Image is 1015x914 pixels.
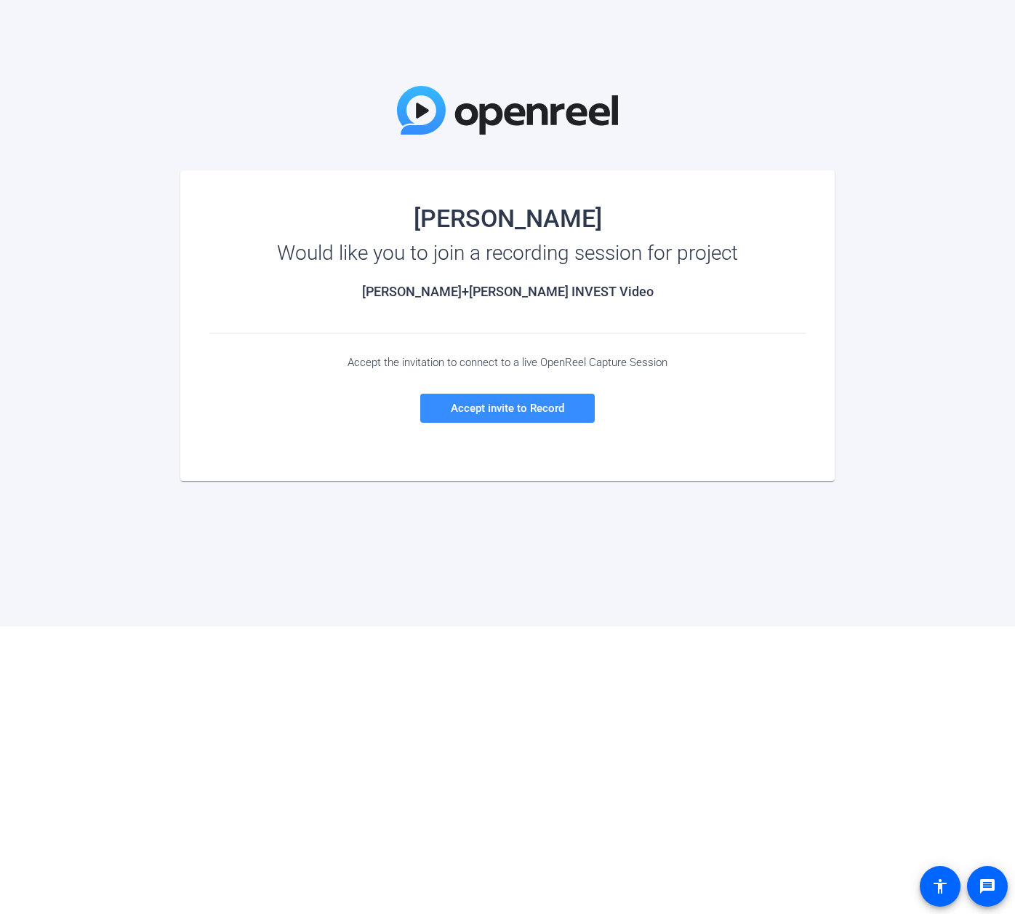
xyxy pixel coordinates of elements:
[209,242,806,265] div: Would like you to join a recording session for project
[397,86,618,135] img: OpenReel Logo
[979,878,996,895] mat-icon: message
[931,878,949,895] mat-icon: accessibility
[209,356,806,369] div: Accept the invitation to connect to a live OpenReel Capture Session
[420,394,595,423] a: Accept invite to Record
[209,207,806,230] div: [PERSON_NAME]
[451,402,564,415] span: Accept invite to Record
[209,284,806,300] h2: [PERSON_NAME]+[PERSON_NAME] INVEST Video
